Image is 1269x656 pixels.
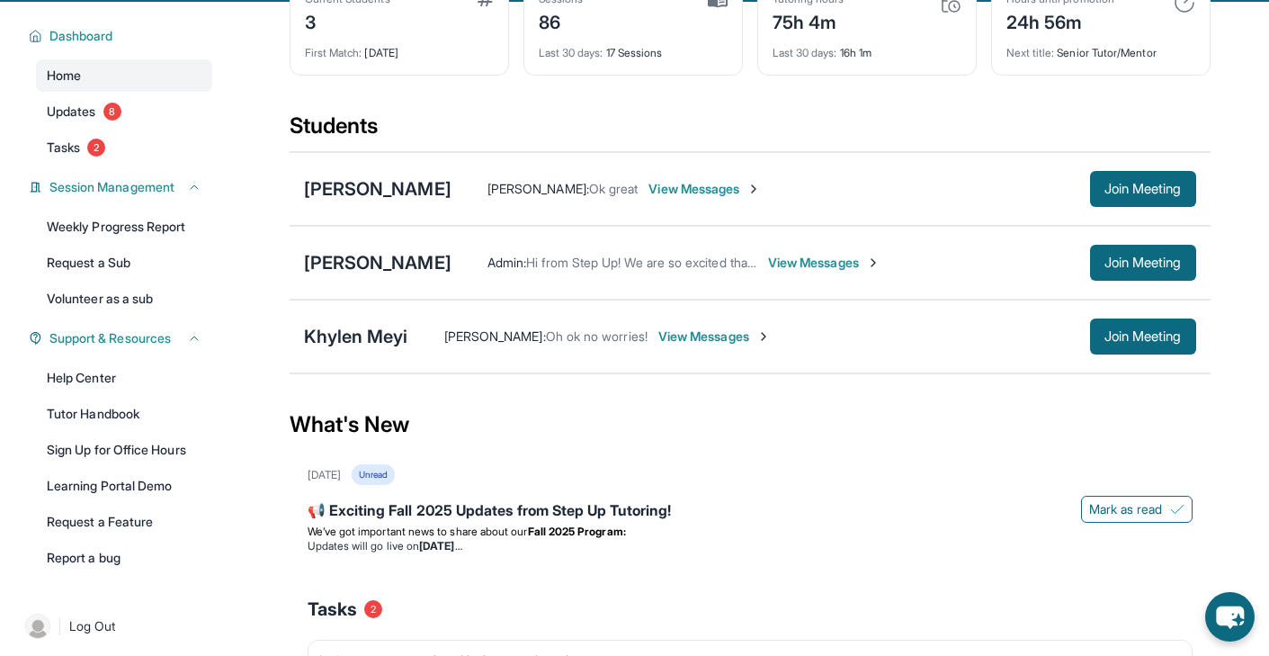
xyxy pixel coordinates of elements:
div: 75h 4m [773,6,845,35]
span: 2 [87,139,105,157]
a: Weekly Progress Report [36,211,212,243]
strong: [DATE] [419,539,461,553]
img: Chevron-Right [746,182,761,196]
a: Sign Up for Office Hours [36,434,212,466]
div: [DATE] [308,468,341,482]
span: 8 [103,103,121,121]
li: Updates will go live on [308,539,1193,553]
span: Join Meeting [1104,257,1182,268]
button: Join Meeting [1090,171,1196,207]
img: user-img [25,614,50,639]
div: [DATE] [305,35,494,60]
a: Volunteer as a sub [36,283,212,315]
span: View Messages [768,254,880,272]
div: 17 Sessions [539,35,728,60]
span: We’ve got important news to share about our [308,525,528,538]
span: Log Out [69,617,116,635]
span: 2 [364,600,382,618]
a: Tasks2 [36,131,212,164]
button: Dashboard [42,27,201,45]
span: Join Meeting [1104,331,1182,342]
span: Oh ok no worries! [546,328,648,344]
a: Updates8 [36,95,212,128]
span: Last 30 days : [773,46,837,59]
button: chat-button [1205,592,1255,642]
button: Support & Resources [42,329,201,347]
div: 3 [305,6,390,35]
div: Unread [352,464,395,485]
span: Home [47,67,81,85]
span: [PERSON_NAME] : [444,328,546,344]
span: First Match : [305,46,362,59]
span: Support & Resources [49,329,171,347]
a: |Log Out [18,607,212,646]
span: Tasks [47,139,80,157]
span: Session Management [49,178,174,196]
button: Session Management [42,178,201,196]
img: Chevron-Right [866,256,880,270]
span: Join Meeting [1104,184,1182,194]
button: Mark as read [1081,496,1193,523]
span: View Messages [648,180,761,198]
button: Join Meeting [1090,319,1196,355]
div: [PERSON_NAME] [304,176,451,202]
div: Students [290,112,1211,151]
span: View Messages [658,328,771,346]
span: Updates [47,103,96,121]
img: Mark as read [1170,502,1184,517]
span: Next title : [1006,46,1055,59]
div: [PERSON_NAME] [304,250,451,275]
div: 86 [539,6,584,35]
button: Join Meeting [1090,245,1196,281]
span: Last 30 days : [539,46,603,59]
span: Mark as read [1089,500,1163,518]
div: 📢 Exciting Fall 2025 Updates from Step Up Tutoring! [308,499,1193,525]
span: | [58,616,62,637]
a: Request a Feature [36,506,212,538]
a: Request a Sub [36,247,212,279]
a: Home [36,59,212,92]
a: Tutor Handbook [36,398,212,430]
div: Khylen Meyi [304,324,408,349]
img: Chevron-Right [756,329,771,344]
span: Ok great [589,181,639,196]
div: What's New [290,385,1211,464]
div: 16h 1m [773,35,961,60]
strong: Fall 2025 Program: [528,525,626,538]
span: Dashboard [49,27,113,45]
span: Tasks [308,597,357,622]
span: Admin : [487,255,526,270]
a: Help Center [36,362,212,394]
a: Report a bug [36,542,212,574]
a: Learning Portal Demo [36,470,212,502]
div: 24h 56m [1006,6,1114,35]
div: Senior Tutor/Mentor [1006,35,1195,60]
span: [PERSON_NAME] : [487,181,589,196]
